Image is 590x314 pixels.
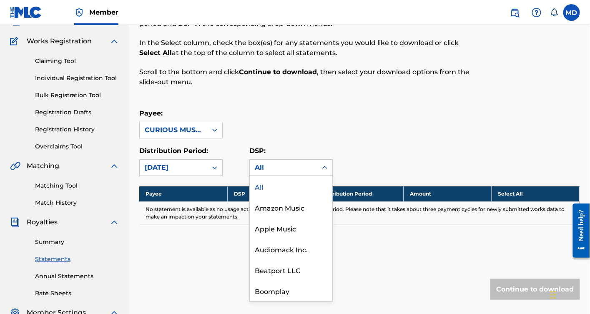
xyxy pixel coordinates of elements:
[563,4,580,21] div: User Menu
[89,8,118,17] span: Member
[548,274,590,314] iframe: Chat Widget
[139,201,580,224] td: No statement is available as no usage activity was reported for this time period. Please note tha...
[145,125,202,135] div: CURIOUS MUSIC UK
[10,16,53,26] a: CatalogCatalog
[10,161,20,171] img: Matching
[550,8,558,17] div: Notifications
[492,186,580,201] th: Select All
[250,259,332,280] div: Beatport LLC
[507,4,523,21] a: Public Search
[35,181,119,190] a: Matching Tool
[551,282,556,307] div: Drag
[567,197,590,264] iframe: Resource Center
[139,49,172,57] strong: Select All
[404,186,492,201] th: Amount
[139,67,479,87] p: Scroll to the bottom and click , then select your download options from the slide-out menu.
[510,8,520,18] img: search
[249,147,266,155] label: DSP:
[35,198,119,207] a: Match History
[255,163,312,173] div: All
[139,109,163,117] label: Payee:
[35,125,119,134] a: Registration History
[227,186,315,201] th: DSP
[239,68,317,76] strong: Continue to download
[532,8,542,18] img: help
[250,280,332,301] div: Boomplay
[35,108,119,117] a: Registration Drafts
[35,289,119,298] a: Rate Sheets
[250,239,332,259] div: Audiomack Inc.
[35,255,119,264] a: Statements
[27,36,92,46] span: Works Registration
[109,36,119,46] img: expand
[250,218,332,239] div: Apple Music
[109,217,119,227] img: expand
[10,217,20,227] img: Royalties
[145,163,202,173] div: [DATE]
[35,91,119,100] a: Bulk Registration Tool
[109,161,119,171] img: expand
[27,217,58,227] span: Royalties
[35,272,119,281] a: Annual Statements
[27,161,59,171] span: Matching
[74,8,84,18] img: Top Rightsholder
[250,197,332,218] div: Amazon Music
[10,6,42,18] img: MLC Logo
[250,176,332,197] div: All
[35,238,119,246] a: Summary
[139,186,227,201] th: Payee
[316,186,404,201] th: Distribution Period
[35,142,119,151] a: Overclaims Tool
[139,38,479,58] p: In the Select column, check the box(es) for any statements you would like to download or click at...
[35,57,119,65] a: Claiming Tool
[10,36,21,46] img: Works Registration
[139,147,208,155] label: Distribution Period:
[528,4,545,21] div: Help
[35,74,119,83] a: Individual Registration Tool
